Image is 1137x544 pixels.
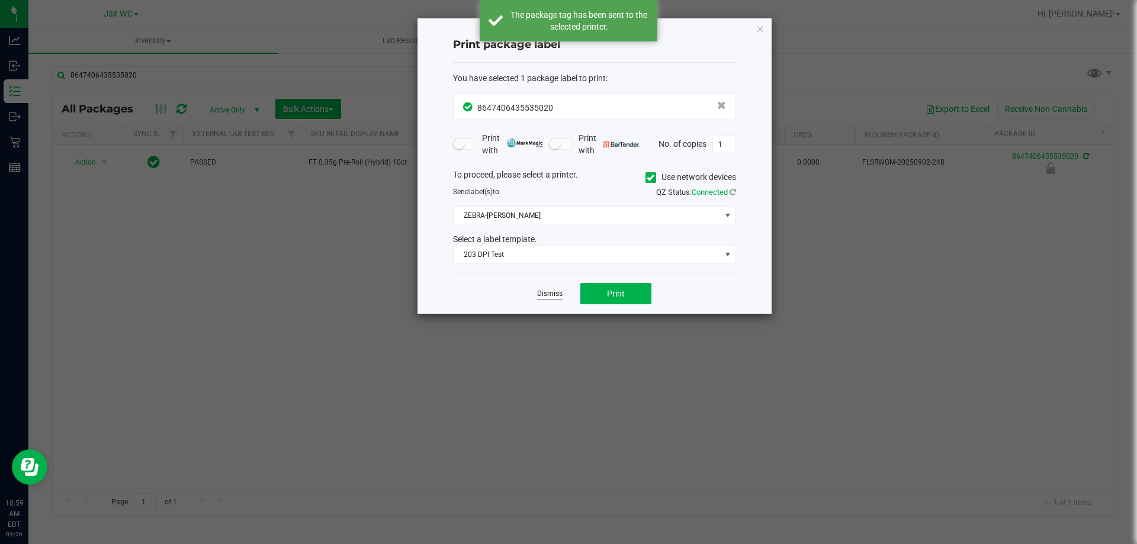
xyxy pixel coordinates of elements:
span: 8647406435535020 [477,103,553,112]
span: 203 DPI Test [454,246,721,263]
span: label(s) [469,188,493,196]
span: ZEBRA-[PERSON_NAME] [454,207,721,224]
a: Dismiss [537,289,563,299]
span: No. of copies [659,139,706,148]
label: Use network devices [645,171,736,184]
span: Print with [482,132,543,157]
button: Print [580,283,651,304]
span: Connected [692,188,728,197]
span: Send to: [453,188,501,196]
img: bartender.png [603,141,640,147]
iframe: Resource center [12,449,47,485]
h4: Print package label [453,37,736,53]
span: Print with [579,132,640,157]
span: QZ Status: [656,188,736,197]
span: In Sync [463,101,474,113]
div: : [453,72,736,85]
span: You have selected 1 package label to print [453,73,606,83]
img: mark_magic_cybra.png [507,139,543,147]
span: Print [607,289,625,298]
div: The package tag has been sent to the selected printer. [509,9,648,33]
div: Select a label template. [444,233,745,246]
div: To proceed, please select a printer. [444,169,745,186]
